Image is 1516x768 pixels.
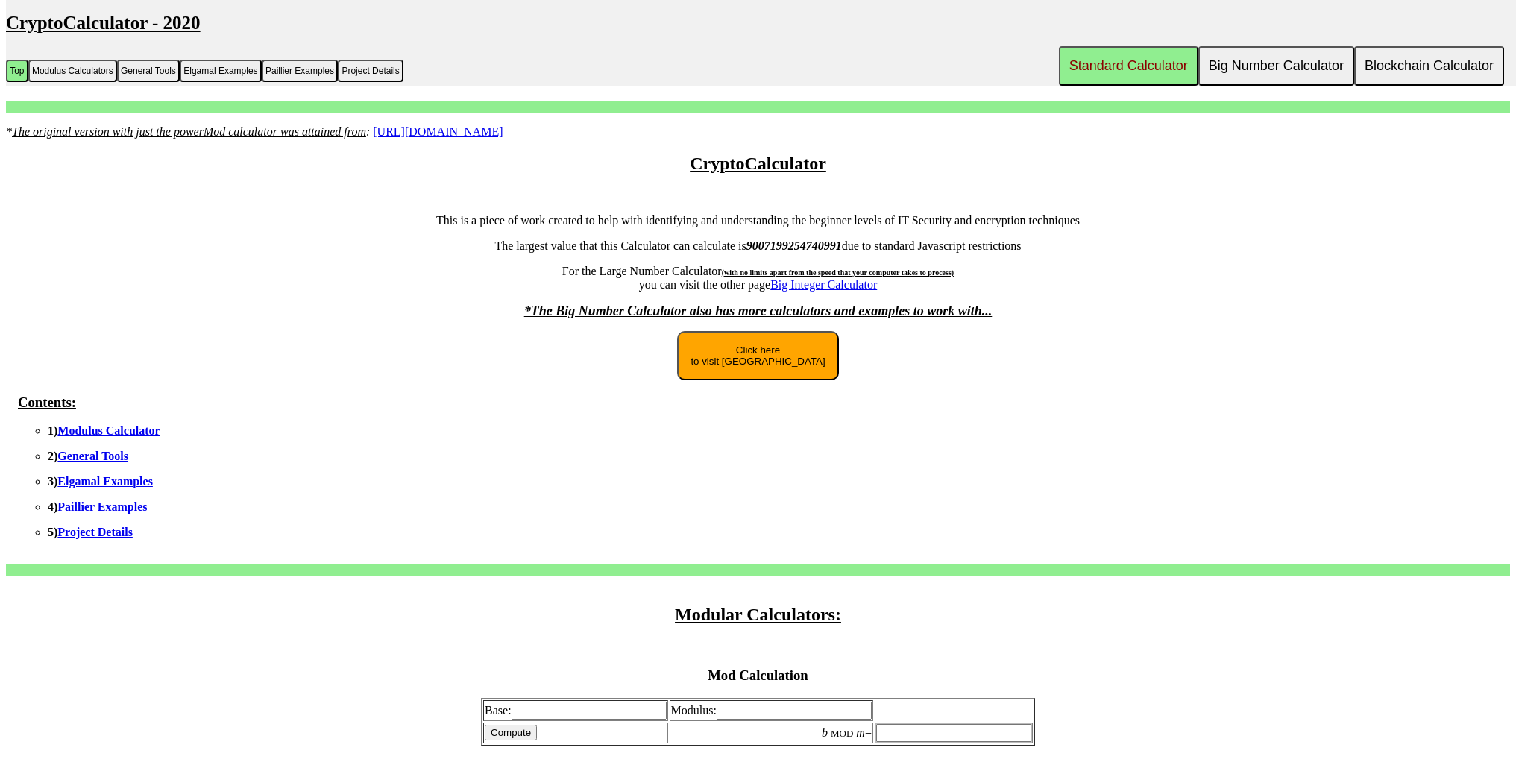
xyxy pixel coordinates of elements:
[831,728,853,739] font: MOD
[690,154,826,173] u: CryptoCalculator
[48,475,153,488] b: 3)
[48,450,128,462] b: 2)
[6,265,1510,292] p: For the Large Number Calculator you can visit the other page
[48,500,147,513] b: 4)
[770,278,877,291] a: Big Integer Calculator
[6,13,201,33] u: CryptoCalculator - 2020
[48,424,160,437] b: 1)
[1354,46,1504,86] button: Blockchain Calculator
[57,526,133,538] a: Project Details
[1059,46,1198,86] button: Standard Calculator
[722,268,954,277] span: (with no limits apart from the speed that your computer takes to process)
[822,726,828,739] i: b
[117,60,180,82] button: General Tools
[6,239,1510,253] p: The largest value that this Calculator can calculate is due to standard Javascript restrictions
[28,60,117,82] button: Modulus Calculators
[12,125,366,138] u: The original version with just the powerMod calculator was attained from
[338,60,403,82] button: Project Details
[18,394,76,410] u: Contents:
[6,667,1510,684] h3: Mod Calculation
[485,704,667,717] label: Base:
[57,500,147,513] a: Paillier Examples
[57,450,128,462] a: General Tools
[822,726,872,739] label: =
[524,303,993,318] font: *The Big Number Calculator also has more calculators and examples to work with...
[1198,46,1354,86] button: Big Number Calculator
[57,424,160,437] a: Modulus Calculator
[57,475,153,488] a: Elgamal Examples
[717,702,872,720] input: Modulus:
[373,125,503,138] a: [URL][DOMAIN_NAME]
[180,60,262,82] button: Elgamal Examples
[512,702,667,720] input: Base:
[6,60,28,82] button: Top
[675,605,841,624] u: Modular Calculators:
[677,331,838,380] button: Click hereto visit [GEOGRAPHIC_DATA]
[262,60,338,82] button: Paillier Examples
[856,726,865,739] i: m
[671,704,872,717] label: Modulus:
[746,239,842,252] b: 9007199254740991
[48,526,133,538] b: 5)
[485,725,537,740] input: Compute
[6,214,1510,227] p: This is a piece of work created to help with identifying and understanding the beginner levels of...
